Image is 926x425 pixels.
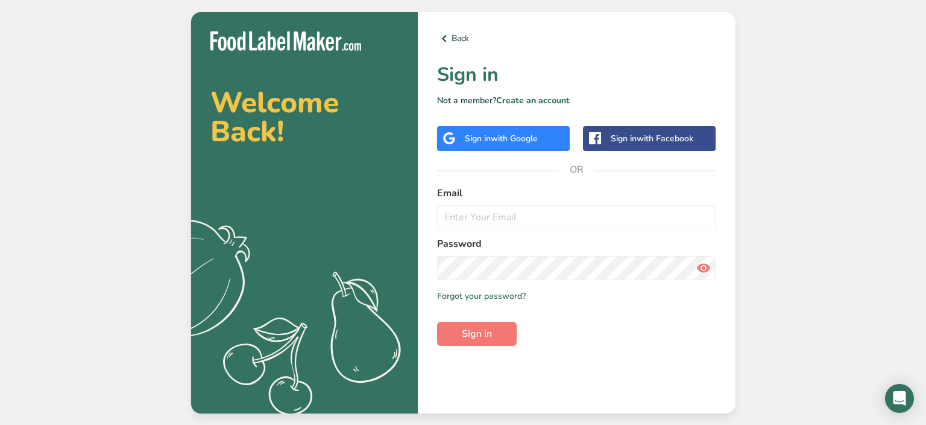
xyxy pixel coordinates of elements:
[210,88,398,146] h2: Welcome Back!
[462,327,492,341] span: Sign in
[558,152,594,188] span: OR
[437,94,716,107] p: Not a member?
[496,95,570,106] a: Create an account
[437,237,716,251] label: Password
[611,132,693,145] div: Sign in
[885,384,914,413] div: Open Intercom Messenger
[437,31,716,46] a: Back
[465,132,538,145] div: Sign in
[437,290,526,302] a: Forgot your password?
[437,205,716,229] input: Enter Your Email
[637,133,693,144] span: with Facebook
[437,186,716,200] label: Email
[437,322,517,346] button: Sign in
[437,60,716,89] h1: Sign in
[491,133,538,144] span: with Google
[210,31,361,51] img: Food Label Maker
